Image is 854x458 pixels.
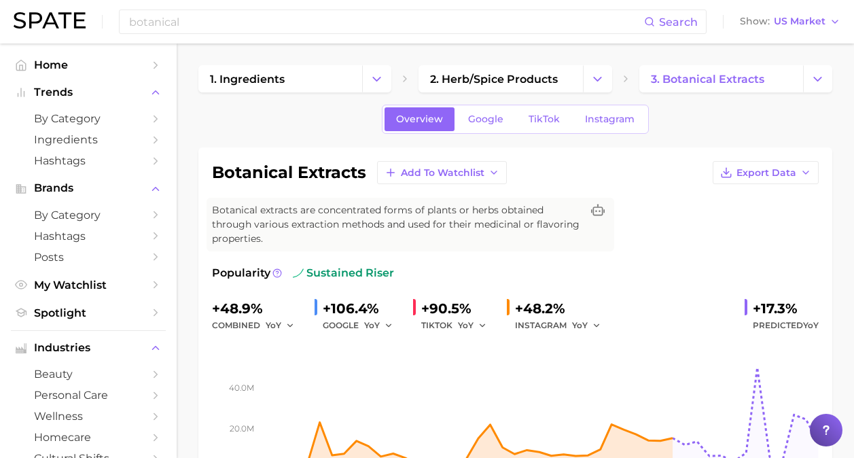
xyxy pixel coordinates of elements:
[293,268,304,279] img: sustained riser
[34,230,143,243] span: Hashtags
[736,167,796,179] span: Export Data
[517,107,571,131] a: TikTok
[803,320,819,330] span: YoY
[34,209,143,222] span: by Category
[34,251,143,264] span: Posts
[385,107,455,131] a: Overview
[458,319,474,331] span: YoY
[11,385,166,406] a: personal care
[11,275,166,296] a: My Watchlist
[458,317,487,334] button: YoY
[651,73,764,86] span: 3. botanical extracts
[212,265,270,281] span: Popularity
[34,431,143,444] span: homecare
[377,161,507,184] button: Add to Watchlist
[34,389,143,402] span: personal care
[11,150,166,171] a: Hashtags
[419,65,582,92] a: 2. herb/spice products
[753,298,819,319] div: +17.3%
[293,265,394,281] span: sustained riser
[34,279,143,292] span: My Watchlist
[740,18,770,25] span: Show
[34,342,143,354] span: Industries
[11,82,166,103] button: Trends
[11,226,166,247] a: Hashtags
[34,112,143,125] span: by Category
[396,113,443,125] span: Overview
[457,107,515,131] a: Google
[11,205,166,226] a: by Category
[421,298,496,319] div: +90.5%
[515,298,610,319] div: +48.2%
[11,427,166,448] a: homecare
[212,317,304,334] div: combined
[468,113,503,125] span: Google
[401,167,484,179] span: Add to Watchlist
[583,65,612,92] button: Change Category
[34,410,143,423] span: wellness
[11,364,166,385] a: beauty
[34,154,143,167] span: Hashtags
[713,161,819,184] button: Export Data
[266,317,295,334] button: YoY
[34,368,143,381] span: beauty
[34,58,143,71] span: Home
[659,16,698,29] span: Search
[572,319,588,331] span: YoY
[11,129,166,150] a: Ingredients
[529,113,560,125] span: TikTok
[34,86,143,99] span: Trends
[11,338,166,358] button: Industries
[11,406,166,427] a: wellness
[323,298,402,319] div: +106.4%
[34,306,143,319] span: Spotlight
[212,164,366,181] h1: botanical extracts
[364,319,380,331] span: YoY
[736,13,844,31] button: ShowUS Market
[573,107,646,131] a: Instagram
[34,182,143,194] span: Brands
[421,317,496,334] div: TIKTOK
[34,133,143,146] span: Ingredients
[210,73,285,86] span: 1. ingredients
[11,54,166,75] a: Home
[266,319,281,331] span: YoY
[572,317,601,334] button: YoY
[14,12,86,29] img: SPATE
[753,317,819,334] span: Predicted
[803,65,832,92] button: Change Category
[585,113,635,125] span: Instagram
[774,18,825,25] span: US Market
[515,317,610,334] div: INSTAGRAM
[11,108,166,129] a: by Category
[11,247,166,268] a: Posts
[364,317,393,334] button: YoY
[128,10,644,33] input: Search here for a brand, industry, or ingredient
[212,203,582,246] span: Botanical extracts are concentrated forms of plants or herbs obtained through various extraction ...
[323,317,402,334] div: GOOGLE
[430,73,558,86] span: 2. herb/spice products
[11,178,166,198] button: Brands
[212,298,304,319] div: +48.9%
[639,65,803,92] a: 3. botanical extracts
[362,65,391,92] button: Change Category
[11,302,166,323] a: Spotlight
[198,65,362,92] a: 1. ingredients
